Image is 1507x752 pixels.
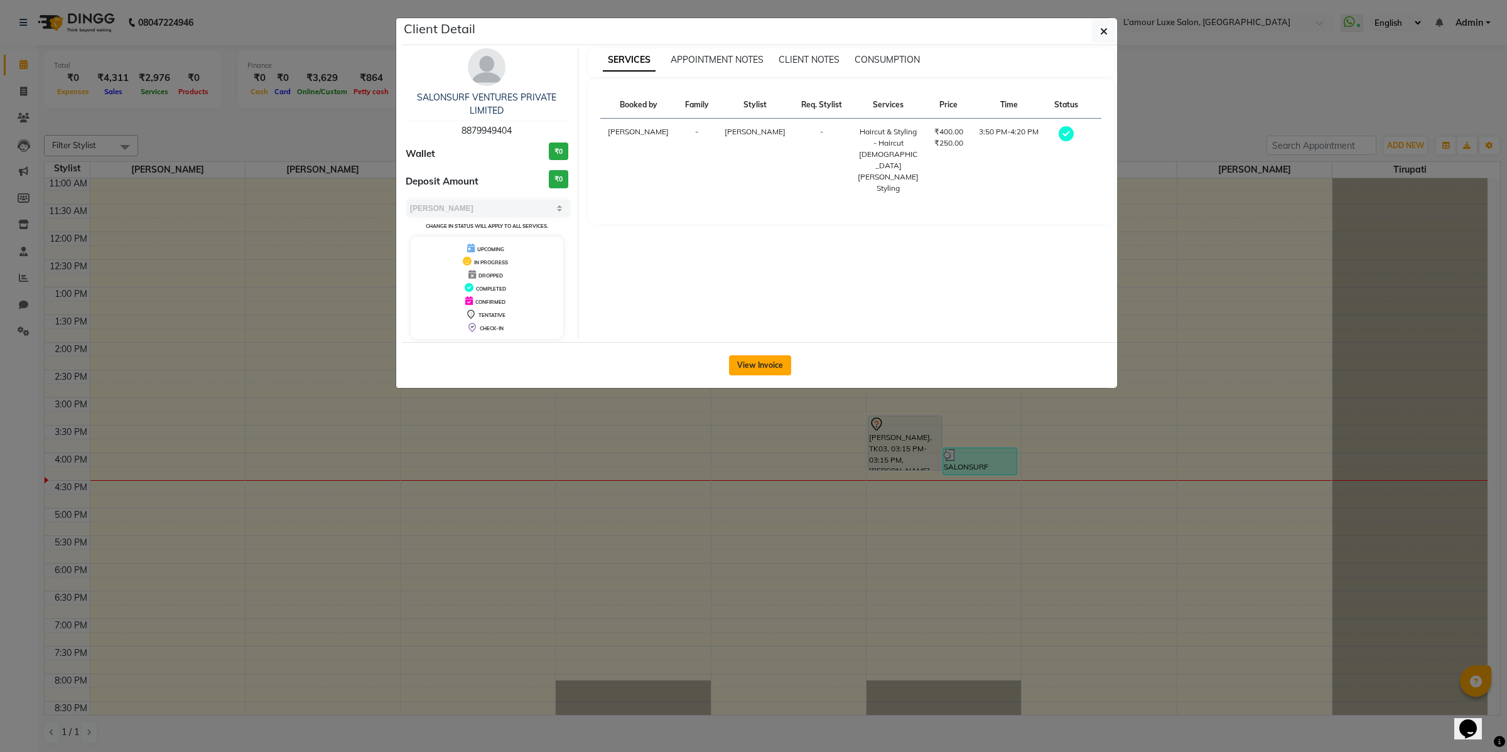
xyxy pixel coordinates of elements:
span: IN PROGRESS [474,259,508,266]
span: COMPLETED [476,286,506,292]
small: Change in status will apply to all services. [426,223,548,229]
th: Status [1047,92,1086,119]
h3: ₹0 [549,142,568,161]
span: Deposit Amount [406,175,478,189]
th: Req. Stylist [794,92,850,119]
th: Price [926,92,971,119]
img: avatar [468,48,505,86]
th: Services [850,92,927,119]
th: Stylist [716,92,794,119]
th: Booked by [600,92,678,119]
div: ₹400.00 [934,126,963,137]
td: 3:50 PM-4:20 PM [971,119,1047,202]
span: UPCOMING [477,246,504,252]
span: Wallet [406,147,435,161]
span: 8879949404 [462,125,512,136]
h3: ₹0 [549,170,568,188]
span: APPOINTMENT NOTES [671,54,764,65]
span: SERVICES [603,49,656,72]
span: TENTATIVE [478,312,505,318]
a: SALONSURF VENTURES PRIVATE LIMITED [417,92,556,116]
span: CONSUMPTION [855,54,920,65]
div: ₹250.00 [934,137,963,149]
span: CHECK-IN [480,325,504,331]
span: CONFIRMED [475,299,505,305]
span: [PERSON_NAME] [725,127,786,136]
th: Family [677,92,716,119]
td: [PERSON_NAME] [600,119,678,202]
td: - [794,119,850,202]
th: Time [971,92,1047,119]
div: [PERSON_NAME] Styling [858,171,919,194]
td: - [677,119,716,202]
button: View Invoice [729,355,791,375]
span: CLIENT NOTES [779,54,840,65]
h5: Client Detail [404,19,475,38]
div: Haircut & Styling - Haircut [DEMOGRAPHIC_DATA] [858,126,919,171]
span: DROPPED [478,272,503,279]
iframe: chat widget [1454,702,1494,739]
